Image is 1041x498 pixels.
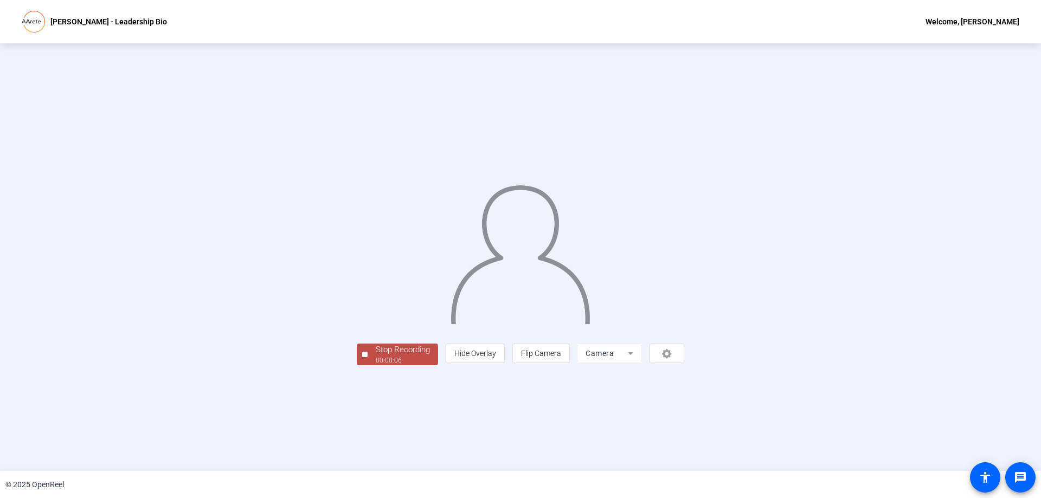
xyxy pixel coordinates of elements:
[376,344,430,356] div: Stop Recording
[357,344,438,366] button: Stop Recording00:00:06
[1014,471,1027,484] mat-icon: message
[22,11,45,33] img: OpenReel logo
[926,15,1019,28] div: Welcome, [PERSON_NAME]
[5,479,64,490] div: © 2025 OpenReel
[521,349,561,358] span: Flip Camera
[454,349,496,358] span: Hide Overlay
[979,471,992,484] mat-icon: accessibility
[50,15,167,28] p: [PERSON_NAME] - Leadership Bio
[449,177,591,324] img: overlay
[376,355,430,365] div: 00:00:06
[446,344,505,363] button: Hide Overlay
[512,344,570,363] button: Flip Camera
